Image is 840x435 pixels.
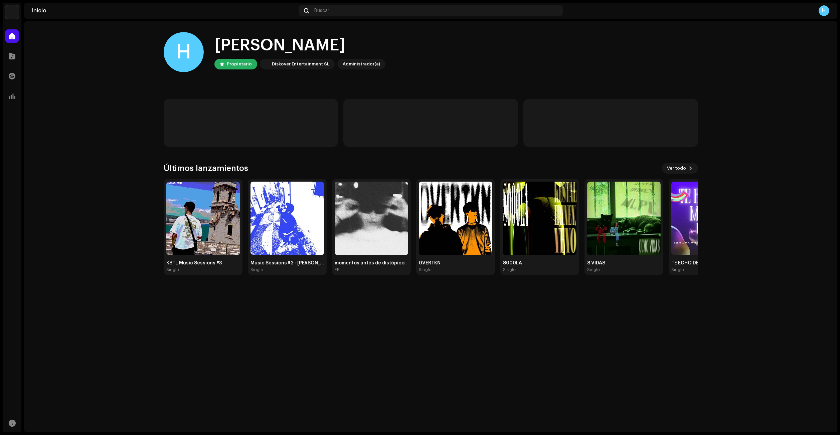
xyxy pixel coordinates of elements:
[272,60,329,68] div: Diskover Entertainment SL
[335,182,408,255] img: 03c3c7bb-e710-4812-8a84-7bd9020c0579
[662,163,698,174] button: Ver todo
[5,5,19,19] img: 297a105e-aa6c-4183-9ff4-27133c00f2e2
[419,182,492,255] img: c8d6ad38-4208-470c-82ac-0ec79f09775f
[261,60,269,68] img: 297a105e-aa6c-4183-9ff4-27133c00f2e2
[250,260,324,266] div: Music Sessions #2 - [PERSON_NAME]
[503,267,516,272] div: Single
[250,182,324,255] img: 8fa77d57-4a00-4873-ab8e-9c31036883b7
[164,32,204,72] div: H
[32,8,296,13] div: Inicio
[587,182,661,255] img: 4e5aaab8-4960-4a8e-a189-02cd8d0e324b
[227,60,252,68] div: Propietario
[671,267,684,272] div: Single
[166,260,240,266] div: KSTL Music Sessions #3
[667,162,686,175] span: Ver todo
[587,260,661,266] div: 8 VIDAS
[166,267,179,272] div: Single
[250,267,263,272] div: Single
[671,182,745,255] img: ad5c326d-c716-4d65-84d7-e6fb765057c7
[819,5,829,16] div: H
[335,267,339,272] div: EP
[671,260,745,266] div: TE ECHO DE MENOS [REMIX]
[214,35,385,56] div: [PERSON_NAME]
[419,267,432,272] div: Single
[503,182,576,255] img: bf835658-c778-4c94-af06-bccbfce43bf6
[419,260,492,266] div: 0VERTKN
[503,260,576,266] div: S000LA
[335,260,408,266] div: momentos antes de distópico.
[587,267,600,272] div: Single
[166,182,240,255] img: 52faa9a1-9228-43bf-a314-924fb89520dd
[164,163,248,174] h3: Últimos lanzamientos
[343,60,380,68] div: Administrador(a)
[314,8,329,13] span: Buscar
